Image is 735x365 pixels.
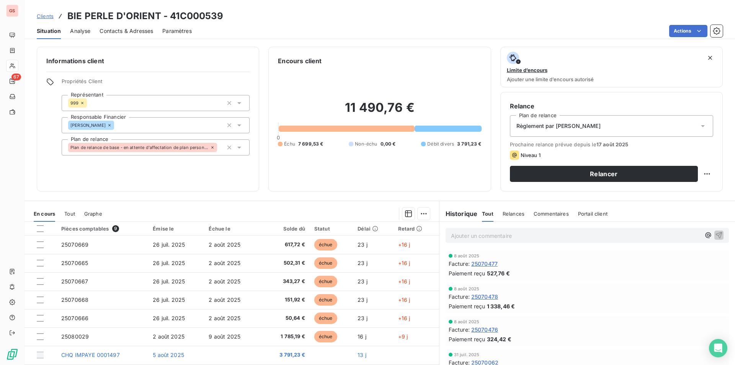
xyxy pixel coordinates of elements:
[381,141,396,147] span: 0,00 €
[454,319,480,324] span: 8 août 2025
[153,333,185,340] span: 2 août 2025
[209,296,240,303] span: 2 août 2025
[6,348,18,360] img: Logo LeanPay
[278,100,481,123] h2: 11 490,76 €
[398,278,410,285] span: +16 j
[521,152,541,158] span: Niveau 1
[358,241,367,248] span: 23 j
[209,260,240,266] span: 2 août 2025
[267,333,305,340] span: 1 785,19 €
[507,67,547,73] span: Limite d’encours
[516,122,601,130] span: Règlement par [PERSON_NAME]
[153,352,184,358] span: 5 août 2025
[153,260,185,266] span: 26 juil. 2025
[398,260,410,266] span: +16 j
[37,27,61,35] span: Situation
[70,145,209,150] span: Plan de relance de base - en attente d'affectation de plan personnalisée
[209,333,240,340] span: 9 août 2025
[37,12,54,20] a: Clients
[61,278,88,285] span: 25070667
[267,259,305,267] span: 502,31 €
[67,9,224,23] h3: BIE PERLE D'ORIENT - 41C000539
[217,144,223,151] input: Ajouter une valeur
[454,352,480,357] span: 31 juil. 2025
[358,333,366,340] span: 16 j
[439,209,478,218] h6: Historique
[314,294,337,306] span: échue
[358,315,367,321] span: 23 j
[471,326,498,334] span: 25070476
[578,211,608,217] span: Portail client
[70,101,78,105] span: 999
[112,225,119,232] span: 9
[503,211,524,217] span: Relances
[398,333,408,340] span: +9 j
[358,260,367,266] span: 23 j
[278,56,322,65] h6: Encours client
[487,335,511,343] span: 324,42 €
[487,302,515,310] span: 1 338,46 €
[314,257,337,269] span: échue
[314,331,337,342] span: échue
[61,333,89,340] span: 25080029
[61,241,88,248] span: 25070669
[358,296,367,303] span: 23 j
[449,335,485,343] span: Paiement reçu
[6,5,18,17] div: GS
[153,315,185,321] span: 26 juil. 2025
[153,296,185,303] span: 26 juil. 2025
[70,27,90,35] span: Analyse
[209,315,240,321] span: 2 août 2025
[162,27,192,35] span: Paramètres
[471,260,498,268] span: 25070477
[61,296,88,303] span: 25070668
[11,74,21,80] span: 67
[87,100,93,106] input: Ajouter une valeur
[62,78,250,89] span: Propriétés Client
[534,211,569,217] span: Commentaires
[358,226,389,232] div: Délai
[267,241,305,249] span: 617,72 €
[64,211,75,217] span: Tout
[449,293,470,301] span: Facture :
[358,352,366,358] span: 13 j
[471,293,498,301] span: 25070478
[267,278,305,285] span: 343,27 €
[298,141,323,147] span: 7 699,53 €
[61,225,144,232] div: Pièces comptables
[482,211,493,217] span: Tout
[427,141,454,147] span: Débit divers
[596,141,629,147] span: 17 août 2025
[398,226,434,232] div: Retard
[709,339,727,357] div: Open Intercom Messenger
[314,276,337,287] span: échue
[61,315,88,321] span: 25070666
[61,352,120,358] span: CHQ IMPAYE 0001497
[153,278,185,285] span: 26 juil. 2025
[267,351,305,359] span: 3 791,23 €
[153,226,199,232] div: Émise le
[84,211,102,217] span: Graphe
[153,241,185,248] span: 26 juil. 2025
[398,315,410,321] span: +16 j
[457,141,482,147] span: 3 791,23 €
[510,101,713,111] h6: Relance
[114,122,120,129] input: Ajouter une valeur
[398,296,410,303] span: +16 j
[209,226,258,232] div: Échue le
[37,13,54,19] span: Clients
[449,302,485,310] span: Paiement reçu
[454,286,480,291] span: 8 août 2025
[449,269,485,277] span: Paiement reçu
[314,239,337,250] span: échue
[449,326,470,334] span: Facture :
[398,241,410,248] span: +16 j
[6,75,18,87] a: 67
[358,278,367,285] span: 23 j
[510,166,698,182] button: Relancer
[209,241,240,248] span: 2 août 2025
[267,314,305,322] span: 50,64 €
[34,211,55,217] span: En cours
[277,134,280,141] span: 0
[284,141,295,147] span: Échu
